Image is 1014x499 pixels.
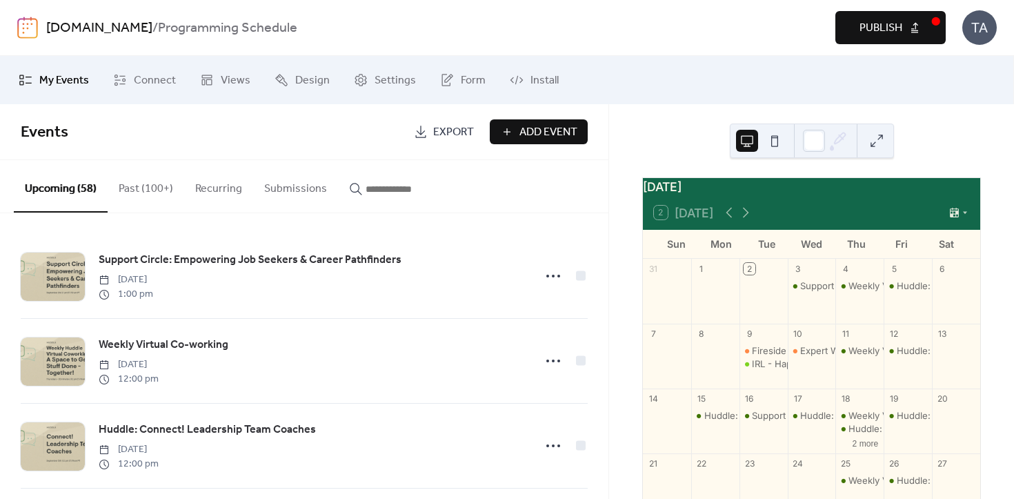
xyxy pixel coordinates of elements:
div: 1 [695,263,707,275]
div: Weekly Virtual Co-working [848,344,963,357]
div: [DATE] [643,178,980,196]
div: Thu [834,230,879,258]
div: Support Circle: Empowering Job Seekers & Career Pathfinders [739,409,788,422]
div: 11 [840,328,852,340]
a: Connect [103,61,186,99]
a: [DOMAIN_NAME] [46,15,152,41]
div: Huddle: Navigating the People Function in Private Equity [884,474,932,487]
span: Events [21,117,68,148]
div: 8 [695,328,707,340]
span: Support Circle: Empowering Job Seekers & Career Pathfinders [99,252,401,268]
div: Weekly Virtual Co-working [835,280,884,292]
span: [DATE] [99,358,159,372]
span: Design [295,72,330,89]
div: 3 [792,263,804,275]
a: My Events [8,61,99,99]
span: 1:00 pm [99,287,153,302]
span: 12:00 pm [99,372,159,387]
div: 25 [840,458,852,469]
div: 23 [744,458,755,469]
div: 19 [888,393,900,404]
div: TA [962,10,997,45]
div: 14 [648,393,659,404]
div: 6 [937,263,948,275]
a: Huddle: Connect! Leadership Team Coaches [99,421,316,439]
div: 9 [744,328,755,340]
div: Huddle: Leadership Development Session 1: Breaking Down Leadership Challenges in Your Org [691,409,739,422]
a: Views [190,61,261,99]
div: 26 [888,458,900,469]
b: Programming Schedule [158,15,297,41]
div: 16 [744,393,755,404]
button: Recurring [184,160,253,211]
div: 12 [888,328,900,340]
div: 31 [648,263,659,275]
div: 2 [744,263,755,275]
div: Weekly Virtual Co-working [835,409,884,422]
div: IRL - Happy Hour LA-Metro, Marina del Rey [739,358,788,370]
div: 20 [937,393,948,404]
div: 15 [695,393,707,404]
span: Views [221,72,250,89]
div: Weekly Virtual Co-working [848,474,963,487]
div: Huddle: Connect! Leadership Team Coaches [884,280,932,292]
span: [DATE] [99,442,159,457]
b: / [152,15,158,41]
a: Settings [344,61,426,99]
div: 21 [648,458,659,469]
div: 24 [792,458,804,469]
div: Weekly Virtual Co-working [848,280,963,292]
div: 4 [840,263,852,275]
span: Export [433,124,474,141]
div: Huddle: HR-preneurs Connect [835,422,884,435]
div: Fireside Chat: The Devil Emails at Midnight with WSJ Best-Selling Author Mita Mallick [739,344,788,357]
div: 17 [792,393,804,404]
div: Sat [924,230,969,258]
div: 13 [937,328,948,340]
a: Form [430,61,496,99]
span: Form [461,72,486,89]
div: 18 [840,393,852,404]
div: Mon [699,230,744,258]
div: Weekly Virtual Co-working [835,474,884,487]
span: 12:00 pm [99,457,159,471]
div: Weekly Virtual Co-working [835,344,884,357]
button: Past (100+) [108,160,184,211]
button: Upcoming (58) [14,160,108,213]
div: 22 [695,458,707,469]
div: Sun [654,230,699,258]
div: Huddle: The Compensation Confidence Series: Quick Wins for Year-End Success Part 2 [788,409,836,422]
div: 5 [888,263,900,275]
div: Wed [789,230,834,258]
div: Weekly Virtual Co-working [848,409,963,422]
span: Weekly Virtual Co-working [99,337,228,353]
span: Install [530,72,559,89]
span: Connect [134,72,176,89]
div: 7 [648,328,659,340]
div: Expert Workshop: Current Trends with Employment Law, Stock Options & Equity Grants [788,344,836,357]
div: Huddle: HR & People Analytics [884,344,932,357]
span: Huddle: Connect! Leadership Team Coaches [99,422,316,438]
span: Settings [375,72,416,89]
span: [DATE] [99,273,153,287]
button: Add Event [490,119,588,144]
a: Export [404,119,484,144]
button: Publish [835,11,946,44]
div: 27 [937,458,948,469]
a: Install [499,61,569,99]
button: 2 more [847,436,884,449]
span: Add Event [519,124,577,141]
a: Support Circle: Empowering Job Seekers & Career Pathfinders [99,251,401,269]
div: Tue [744,230,789,258]
span: My Events [39,72,89,89]
span: Publish [859,20,902,37]
div: Support Circle: Empowering Job Seekers & Career Pathfinders [788,280,836,292]
div: Huddle: Building High Performance Teams in Biotech/Pharma [884,409,932,422]
div: Huddle: HR-preneurs Connect [848,422,981,435]
img: logo [17,17,38,39]
div: Fri [879,230,924,258]
a: Design [264,61,340,99]
div: IRL - Happy Hour LA-Metro, [GEOGRAPHIC_DATA] [752,358,970,370]
div: 10 [792,328,804,340]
